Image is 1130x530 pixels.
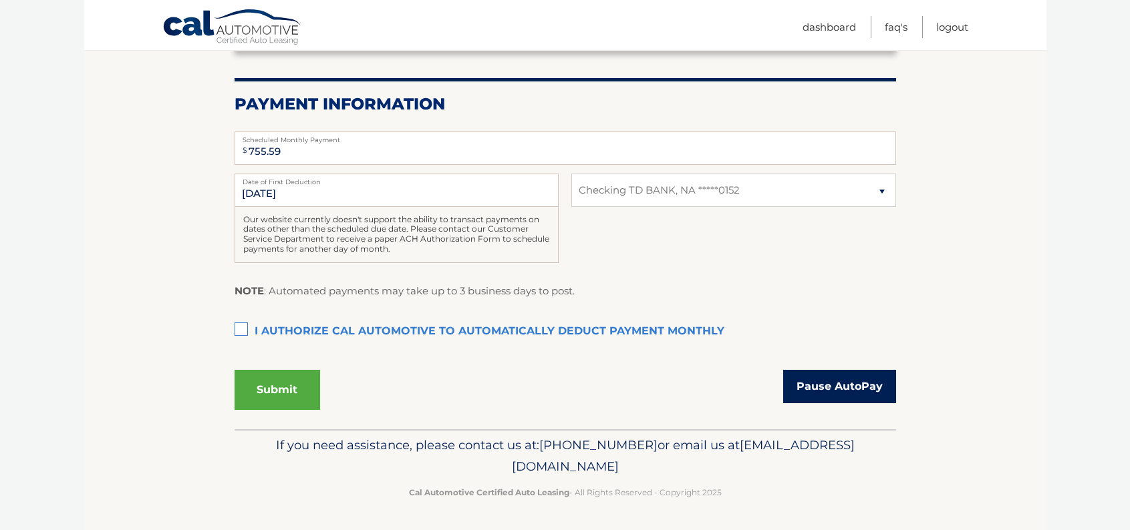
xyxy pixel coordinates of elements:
[885,16,907,38] a: FAQ's
[235,174,559,207] input: Payment Date
[235,318,896,345] label: I authorize cal automotive to automatically deduct payment monthly
[235,131,896,142] label: Scheduled Monthly Payment
[512,437,855,474] span: [EMAIL_ADDRESS][DOMAIN_NAME]
[239,136,251,166] span: $
[936,16,968,38] a: Logout
[235,94,896,114] h2: Payment Information
[235,131,896,165] input: Payment Amount
[539,437,658,453] span: [PHONE_NUMBER]
[235,284,264,297] strong: NOTE
[235,282,575,300] p: : Automated payments may take up to 3 business days to post.
[409,487,569,497] strong: Cal Automotive Certified Auto Leasing
[235,207,559,263] div: Our website currently doesn't support the ability to transact payments on dates other than the sc...
[803,16,856,38] a: Dashboard
[243,485,887,499] p: - All Rights Reserved - Copyright 2025
[235,370,320,410] button: Submit
[162,9,303,47] a: Cal Automotive
[783,370,896,403] a: Pause AutoPay
[243,435,887,477] p: If you need assistance, please contact us at: or email us at
[235,174,559,184] label: Date of First Deduction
